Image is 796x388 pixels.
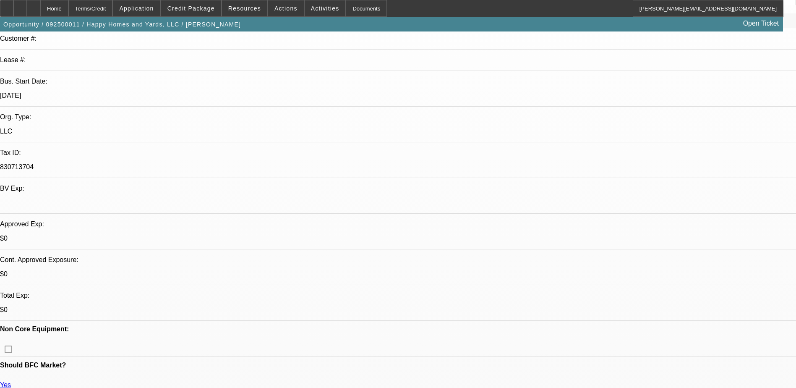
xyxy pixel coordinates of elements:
span: Resources [228,5,261,12]
button: Credit Package [161,0,221,16]
a: Open Ticket [740,16,782,31]
span: Credit Package [167,5,215,12]
span: Application [119,5,154,12]
button: Application [113,0,160,16]
span: Activities [311,5,339,12]
span: Actions [274,5,298,12]
button: Activities [305,0,346,16]
button: Resources [222,0,267,16]
button: Actions [268,0,304,16]
span: Opportunity / 092500011 / Happy Homes and Yards, LLC / [PERSON_NAME] [3,21,241,28]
